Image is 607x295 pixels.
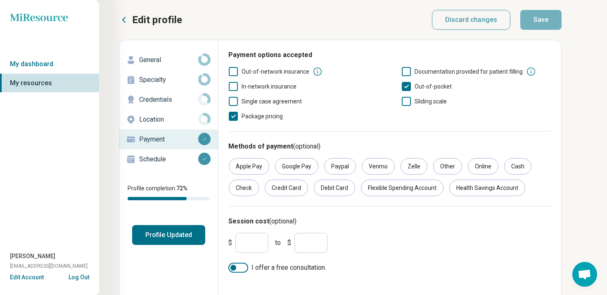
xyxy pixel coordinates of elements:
p: Location [139,115,198,125]
p: General [139,55,198,65]
div: Check [229,180,259,196]
a: General [119,50,218,70]
label: I offer a free consultation. [228,263,551,273]
span: $ [228,238,232,248]
button: Discard changes [432,10,511,30]
span: (optional) [269,217,296,225]
div: Profile completion [128,197,210,200]
a: Specialty [119,70,218,90]
div: Online [468,158,498,175]
div: Debit Card [314,180,355,196]
p: Edit profile [132,13,182,26]
span: Sliding scale [415,98,447,105]
div: Open chat [572,262,597,287]
span: Single case agreement [242,98,302,105]
div: Profile completion: [119,179,218,205]
button: Profile Updated [132,225,205,245]
div: Cash [504,158,531,175]
a: Payment [119,130,218,149]
a: Schedule [119,149,218,169]
button: Save [520,10,562,30]
span: 72 % [176,185,187,192]
div: Venmo [362,158,395,175]
span: In-network insurance [242,83,296,90]
h3: Methods of payment [228,142,551,151]
div: Health Savings Account [449,180,525,196]
p: Schedule [139,154,198,164]
div: Apple Pay [229,158,269,175]
div: Paypal [324,158,356,175]
span: to [275,238,281,248]
h3: Session cost [228,216,551,226]
p: Payment [139,134,198,144]
span: Documentation provided for patient filling [415,68,523,75]
a: Credentials [119,90,218,110]
span: (optional) [293,142,320,150]
button: Edit profile [119,13,182,26]
div: Google Pay [275,158,318,175]
div: Zelle [401,158,427,175]
button: Edit Account [10,273,44,282]
p: Specialty [139,75,198,85]
span: Out-of-pocket [415,83,452,90]
span: [PERSON_NAME] [10,252,55,261]
div: Credit Card [265,180,308,196]
div: Other [433,158,462,175]
span: Package pricing [242,113,283,120]
p: Credentials [139,95,198,105]
a: Location [119,110,218,130]
span: Out-of-network insurance [242,68,309,75]
div: Flexible Spending Account [361,180,443,196]
h3: Payment options accepted [228,50,551,60]
span: [EMAIL_ADDRESS][DOMAIN_NAME] [10,262,88,270]
button: Log Out [69,273,89,280]
span: $ [287,238,291,248]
